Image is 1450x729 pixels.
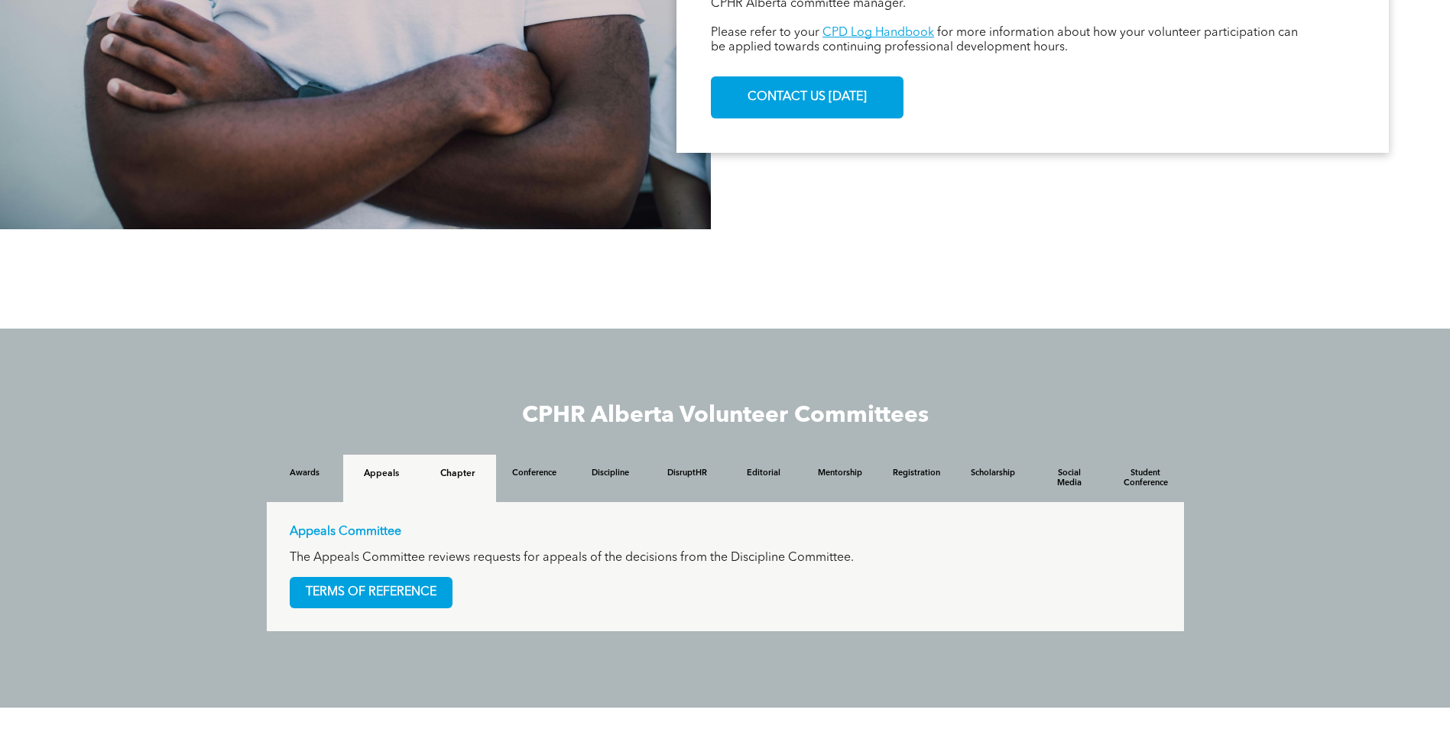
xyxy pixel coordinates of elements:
[822,27,934,39] a: CPD Log Handbook
[522,404,929,427] span: CPHR Alberta Volunteer Committees
[711,27,1298,53] span: for more information about how your volunteer participation can be applied towards continuing pro...
[290,577,453,608] a: TERMS OF REFERENCE
[663,468,712,478] h4: DisruptHR
[711,76,903,118] a: CONTACT US [DATE]
[290,525,1161,539] p: Appeals Committee
[892,468,941,478] h4: Registration
[510,468,559,478] h4: Conference
[968,468,1017,478] h4: Scholarship
[711,27,819,39] span: Please refer to your
[816,468,864,478] h4: Mentorship
[290,578,452,607] span: TERMS OF REFERENCE
[290,551,1161,565] p: The Appeals Committee reviews requests for appeals of the decisions from the Discipline Committee.
[281,468,329,478] h4: Awards
[433,468,482,479] h4: Chapter
[742,83,872,112] span: CONTACT US [DATE]
[357,468,406,479] h4: Appeals
[586,468,635,478] h4: Discipline
[1121,468,1170,488] h4: Student Conference
[739,468,788,478] h4: Editorial
[1045,468,1094,488] h4: Social Media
